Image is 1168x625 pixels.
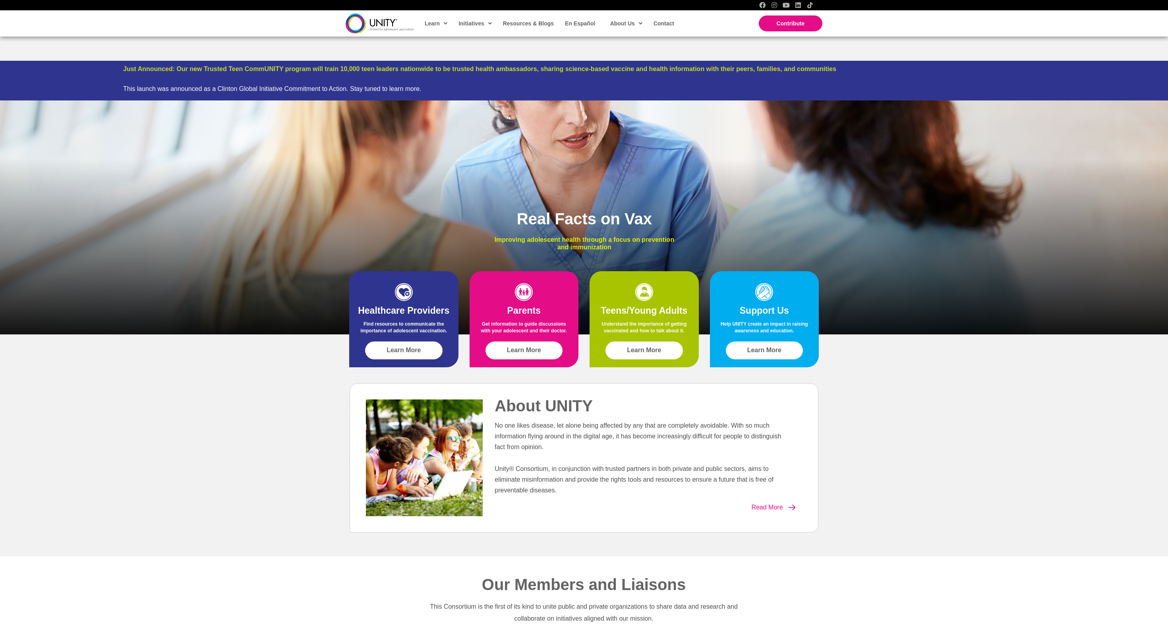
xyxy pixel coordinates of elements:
a: Contact [650,14,677,33]
a: LinkedIn [795,2,801,8]
img: icon-teens-1 [635,283,653,301]
a: YouTube [783,2,789,8]
img: icon-HCP-1 [395,283,413,301]
div: This launch was announced as a Clinton Global Initiative Commitment to Action. Stay tuned to lear... [123,85,1045,93]
a: Facebook [759,2,766,8]
p: Get information to guide discussions with your adolescent and their doctor. [478,321,571,338]
p: Unity® Consortium, in conjunction with trusted partners in both private and public sectors, aims ... [495,463,786,496]
a: Resources & Blogs [499,14,557,33]
a: Contribute [759,15,822,31]
span: About Us [610,17,642,29]
a: Learn More [365,341,443,359]
p: Find resources to communicate the importance of adolescent vaccination. [357,321,451,338]
a: Just Announced: Our new Trusted Teen CommUNITY program will train 10,000 teen leaders nationwide ... [123,66,836,72]
p: Improving adolescent health through a focus on prevention and immunization [489,236,681,251]
span: Learn More [387,347,421,354]
p: Help UNITY create an impact in raising awareness and education. [718,321,811,338]
img: icon-support-1 [755,283,773,301]
span: Real Facts on Vax [517,210,652,228]
p: No one likes disease, let alone being affected by any that are completely avoidable. With so much... [495,420,786,453]
span: Learn More [507,347,541,354]
span: Initiatives [458,17,492,29]
span: Contact [654,20,674,27]
img: teenagers-resting-P8JCX4H [366,399,483,516]
a: TikTok [807,2,813,8]
a: Learn More [726,341,803,359]
span: En Español [565,20,595,27]
span: Our Members and Liaisons [482,576,686,593]
span: Learn More [627,347,661,354]
span: Learn More [747,347,781,354]
h2: Parents [478,305,571,317]
a: Learn More [485,341,563,359]
img: icon-parents-1 [515,283,533,301]
a: Read More [741,498,806,517]
h2: Support Us [718,305,811,317]
span: Learn [425,17,447,29]
span: Contribute [777,20,805,27]
p: This Consortium is the first of its kind to unite public and private organizations to share data ... [426,601,741,624]
span: Resources & Blogs [503,20,554,27]
span: Read More [751,504,783,511]
a: Learn More [605,341,683,359]
h2: Teens/Young Adults [598,305,691,317]
p: Understand the importance of getting vaccinated and how to talk about it. [598,321,691,338]
a: En Español [561,14,598,33]
h2: Healthcare Providers [357,305,451,317]
a: About Us [606,14,646,33]
a: Instagram [771,2,777,8]
img: unity-logo-dark [346,14,414,33]
span: About UNITY [495,397,593,415]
